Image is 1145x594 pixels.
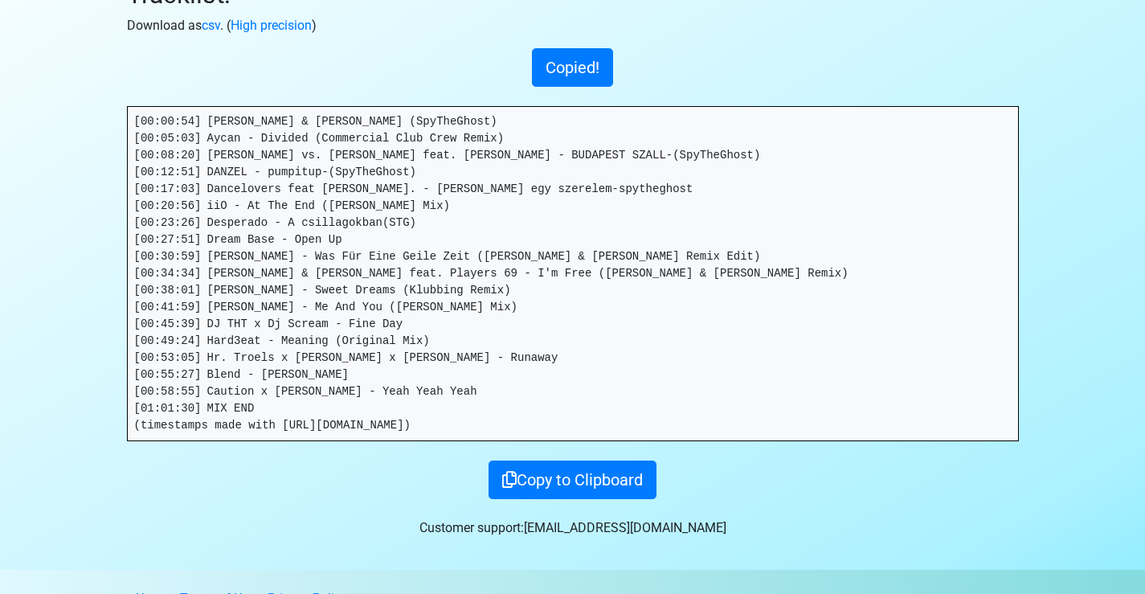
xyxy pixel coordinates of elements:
button: Copied! [532,48,613,87]
a: csv [202,18,220,33]
pre: [00:00:54] [PERSON_NAME] & [PERSON_NAME] (SpyTheGhost) [00:05:03] Aycan - Divided (Commercial Clu... [128,107,1018,440]
p: Download as . ( ) [127,16,1019,35]
button: Copy to Clipboard [489,461,656,499]
a: High precision [231,18,312,33]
